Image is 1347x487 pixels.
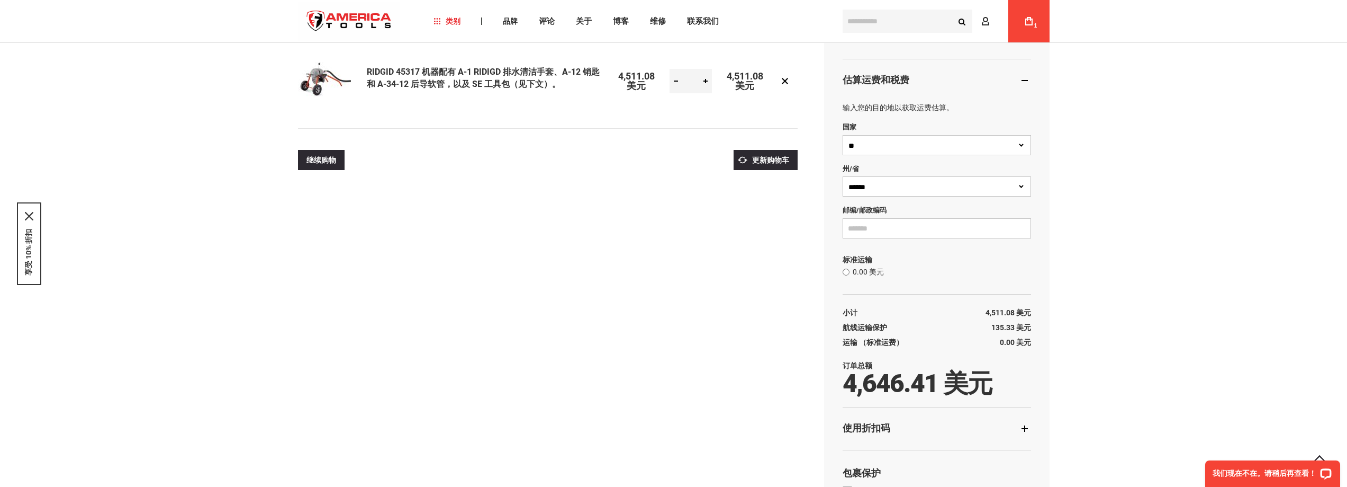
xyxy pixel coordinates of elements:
font: 小计 [843,308,857,317]
font: 1 [1034,23,1037,29]
font: 评论 [539,16,555,26]
font: 标准运输 [843,255,872,264]
font: 联系我们 [687,16,719,26]
font: 州/省 [843,165,859,173]
font: 输入您的目的地以获取运费估算。 [843,103,954,112]
a: 博客 [608,14,634,29]
font: 关于 [576,16,592,26]
font: 0.00 美元 [1000,338,1031,347]
img: 美国工具 [298,2,401,41]
button: 关闭 [25,212,33,220]
font: 使用折扣码 [843,422,890,433]
a: 关于 [571,14,596,29]
font: 航线运输保护 [843,323,887,332]
font: 类别 [446,17,460,25]
font: 订单总额 [843,361,872,370]
font: 估算运费和税费 [843,74,909,85]
font: 运输 [843,338,857,347]
button: 搜索 [952,11,972,31]
font: 4,511.08 美元 [727,70,763,91]
a: RIDGID 45317 机器配有 A-1 RIDIGD 排水清洁手套、A-12 销匙和 A-34-12 后导软管，以及 SE 工具包（见下文）。 [298,54,367,109]
a: 类别 [429,14,465,29]
font: （标准运费） [859,338,903,347]
a: 商店徽标 [298,2,401,41]
font: 帐户 [993,17,1008,25]
font: 国家 [843,123,856,131]
a: 品牌 [498,14,522,29]
font: 4,511.08 美元 [986,308,1031,317]
font: 品牌 [503,17,518,25]
img: RIDGID 45317 机器配有 A-1 RIDIGD 排水清洁手套、A-12 销匙和 A-34-12 后导软管，以及 SE 工具包（见下文）。 [298,54,351,107]
font: 邮编/邮政编码 [843,206,887,214]
iframe: LiveChat 聊天小部件 [1198,454,1347,487]
a: 继续购物 [298,150,345,170]
font: 继续购物 [306,156,336,164]
font: 维修 [650,16,666,26]
font: 0.00 美元 [853,268,884,276]
font: 4,646.41 美元 [843,368,992,399]
a: 联系我们 [682,14,724,29]
a: 评论 [534,14,559,29]
font: 博客 [613,16,629,26]
font: 135.33 美元 [991,323,1031,332]
font: 包裹保护 [843,467,881,479]
a: 维修 [645,14,671,29]
font: 4,511.08 美元 [618,70,655,91]
svg: 关闭图标 [25,212,33,220]
font: 享受 10% 折扣 [24,229,33,276]
a: RIDGID 45317 机器配有 A-1 RIDIGD 排水清洁手套、A-12 销匙和 A-34-12 后导软管，以及 SE 工具包（见下文）。 [367,67,600,89]
button: 更新购物车 [734,150,798,170]
font: 更新购物车 [752,156,789,164]
button: 享受 10% 折扣 [24,229,34,276]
